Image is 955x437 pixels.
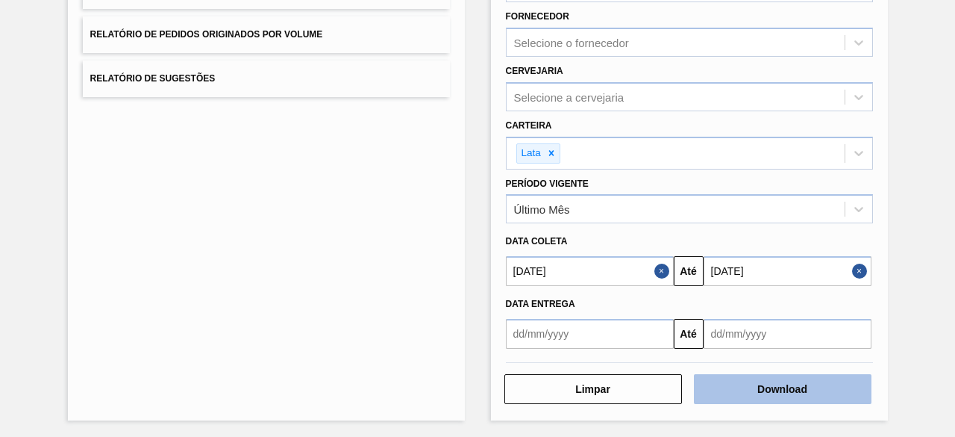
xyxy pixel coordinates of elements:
input: dd/mm/yyyy [506,256,674,286]
input: dd/mm/yyyy [704,319,871,349]
label: Período Vigente [506,179,589,189]
button: Close [852,256,871,286]
label: Fornecedor [506,11,569,22]
input: dd/mm/yyyy [704,256,871,286]
div: Lata [517,144,543,163]
button: Limpar [504,374,682,404]
button: Download [694,374,871,404]
div: Selecione a cervejaria [514,90,624,103]
input: dd/mm/yyyy [506,319,674,349]
div: Último Mês [514,203,570,216]
button: Até [674,319,704,349]
button: Close [654,256,674,286]
span: Data coleta [506,236,568,247]
label: Carteira [506,120,552,131]
div: Selecione o fornecedor [514,37,629,49]
button: Até [674,256,704,286]
span: Relatório de Sugestões [90,73,216,84]
button: Relatório de Pedidos Originados por Volume [83,16,450,53]
span: Relatório de Pedidos Originados por Volume [90,29,323,40]
span: Data entrega [506,299,575,309]
button: Relatório de Sugestões [83,61,450,97]
label: Cervejaria [506,66,563,76]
